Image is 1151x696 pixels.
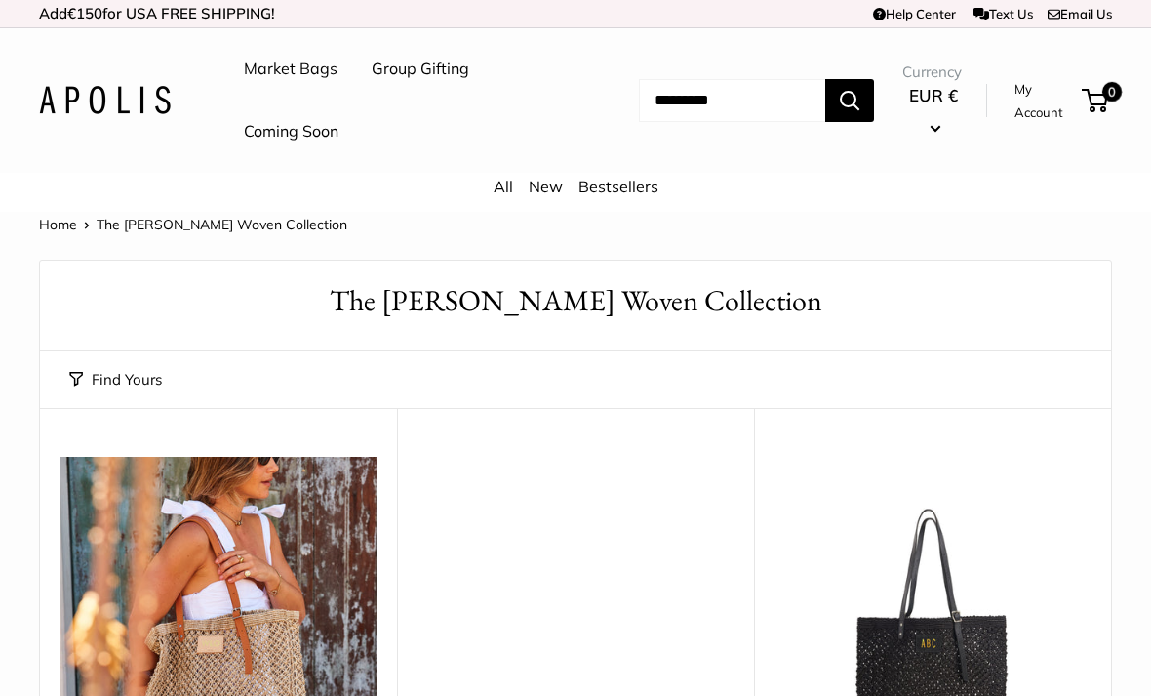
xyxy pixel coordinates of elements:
a: Help Center [873,6,956,21]
a: 0 [1084,89,1108,112]
a: Email Us [1048,6,1112,21]
button: Search [825,79,874,122]
a: My Account [1014,77,1075,125]
a: Coming Soon [244,117,338,146]
span: €150 [67,4,102,22]
span: The [PERSON_NAME] Woven Collection [97,216,347,233]
h1: The [PERSON_NAME] Woven Collection [69,280,1082,322]
img: Apolis [39,86,171,114]
span: Currency [902,59,963,86]
a: Text Us [973,6,1033,21]
input: Search... [639,79,825,122]
a: New [529,177,563,196]
nav: Breadcrumb [39,212,347,237]
button: EUR € [902,80,963,143]
a: Bestsellers [578,177,658,196]
a: Home [39,216,77,233]
a: Market Bags [244,55,337,84]
span: 0 [1102,82,1122,102]
span: EUR € [909,85,958,105]
button: Find Yours [69,366,162,393]
a: Group Gifting [372,55,469,84]
a: All [494,177,513,196]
